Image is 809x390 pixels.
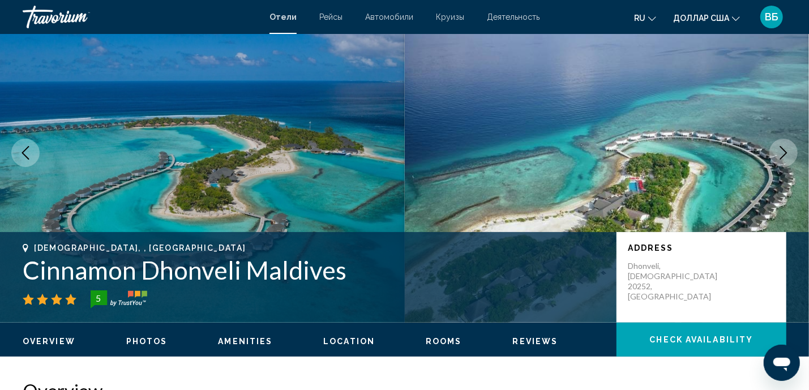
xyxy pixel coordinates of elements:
div: 5 [87,292,110,305]
a: Круизы [436,12,464,22]
span: Location [323,337,375,346]
img: trustyou-badge-hor.svg [91,290,147,308]
p: Dhonveli, [DEMOGRAPHIC_DATA] 20252, [GEOGRAPHIC_DATA] [628,261,718,302]
span: Photos [126,337,168,346]
p: Address [628,243,775,252]
iframe: Кнопка запуска окна обмена сообщениями [764,345,800,381]
font: ru [634,14,645,23]
span: [DEMOGRAPHIC_DATA], , [GEOGRAPHIC_DATA] [34,243,246,252]
a: Деятельность [487,12,540,22]
span: Check Availability [650,336,754,345]
button: Изменить валюту [673,10,740,26]
button: Previous image [11,139,40,167]
font: ВБ [765,11,778,23]
a: Рейсы [319,12,343,22]
button: Меню пользователя [757,5,786,29]
span: Overview [23,337,75,346]
button: Amenities [218,336,272,346]
a: Автомобили [365,12,413,22]
button: Location [323,336,375,346]
button: Photos [126,336,168,346]
button: Изменить язык [634,10,656,26]
button: Reviews [513,336,558,346]
span: Rooms [426,337,462,346]
h1: Cinnamon Dhonveli Maldives [23,255,605,285]
span: Amenities [218,337,272,346]
button: Next image [769,139,798,167]
button: Overview [23,336,75,346]
span: Reviews [513,337,558,346]
button: Check Availability [617,323,786,357]
a: Отели [269,12,297,22]
a: Травориум [23,6,258,28]
font: доллар США [673,14,729,23]
button: Rooms [426,336,462,346]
